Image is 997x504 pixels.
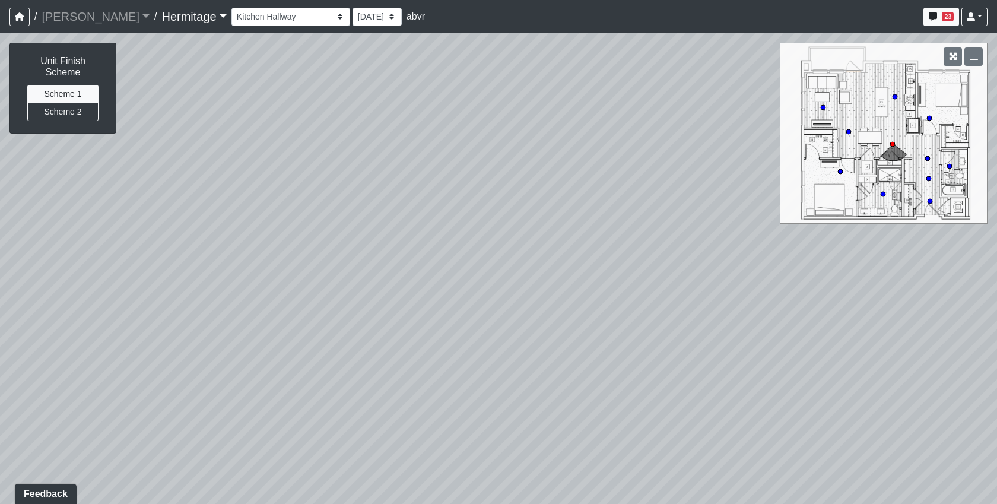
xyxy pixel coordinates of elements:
h6: Unit Finish Scheme [22,55,104,78]
a: [PERSON_NAME] [42,5,150,28]
button: Scheme 1 [27,85,99,103]
button: Scheme 2 [27,103,99,121]
iframe: Ybug feedback widget [9,480,79,504]
span: 23 [942,12,954,21]
span: / [30,5,42,28]
span: / [150,5,161,28]
span: abvr [407,11,425,21]
a: Hermitage [161,5,226,28]
button: 23 [923,8,959,26]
